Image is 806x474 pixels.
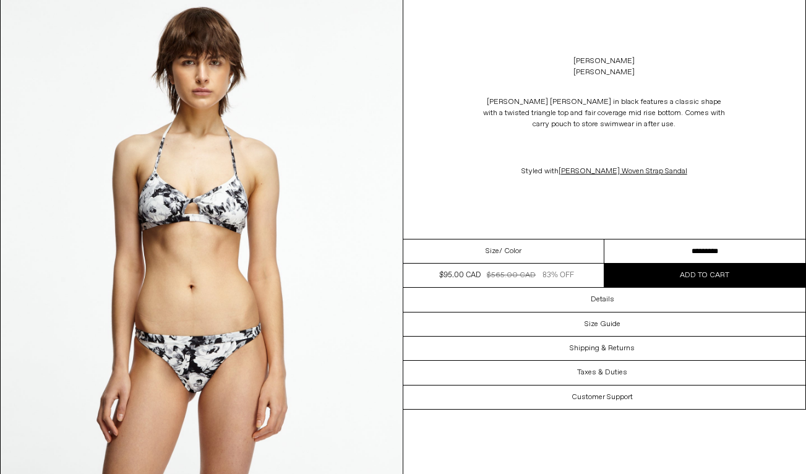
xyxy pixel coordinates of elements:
[604,264,805,287] button: Add to cart
[585,320,620,329] h3: Size Guide
[591,295,614,304] h3: Details
[542,270,574,281] div: 83% OFF
[573,56,635,67] a: [PERSON_NAME]
[680,270,729,280] span: Add to cart
[499,246,521,257] span: / Color
[572,393,633,402] h3: Customer Support
[483,97,725,129] span: [PERSON_NAME] [PERSON_NAME] in black features a classic shape with a twisted triangle top and fai...
[573,67,635,78] div: [PERSON_NAME]
[487,270,536,281] div: $565.00 CAD
[570,344,635,353] h3: Shipping & Returns
[439,270,481,281] div: $95.00 CAD
[559,166,687,176] a: [PERSON_NAME] Woven Strap Sandal
[486,246,499,257] span: Size
[521,166,687,176] span: Styled with
[577,368,627,377] h3: Taxes & Duties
